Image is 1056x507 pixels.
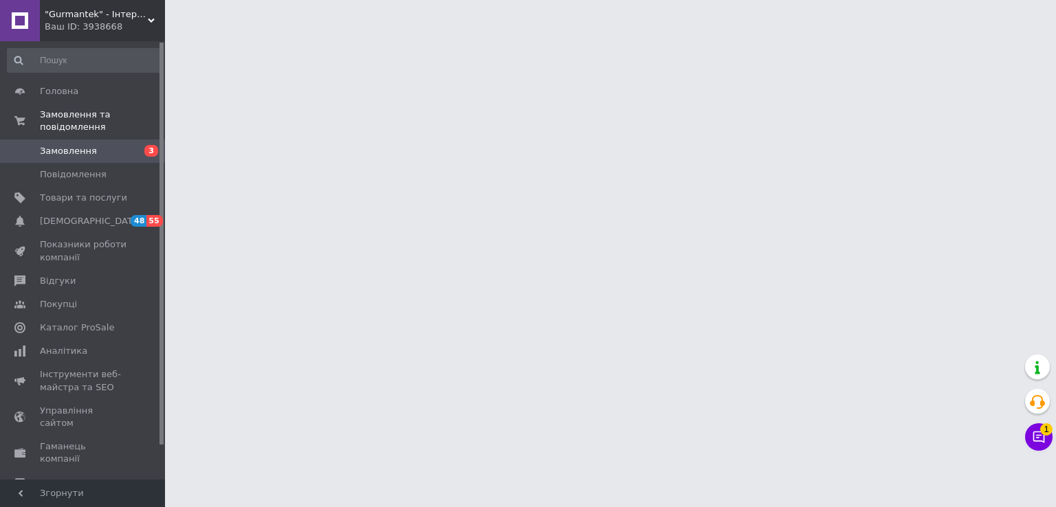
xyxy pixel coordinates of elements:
[40,298,77,311] span: Покупці
[1040,423,1053,436] span: 1
[40,275,76,287] span: Відгуки
[40,477,75,489] span: Маркет
[131,215,146,227] span: 48
[40,85,78,98] span: Головна
[40,215,142,227] span: [DEMOGRAPHIC_DATA]
[40,145,97,157] span: Замовлення
[40,322,114,334] span: Каталог ProSale
[40,345,87,357] span: Аналітика
[40,192,127,204] span: Товари та послуги
[40,368,127,393] span: Інструменти веб-майстра та SEO
[45,21,165,33] div: Ваш ID: 3938668
[1025,423,1053,451] button: Чат з покупцем1
[40,238,127,263] span: Показники роботи компанії
[40,440,127,465] span: Гаманець компанії
[45,8,148,21] span: "Gurmantek" - Інтернет-магазин
[144,145,158,157] span: 3
[146,215,162,227] span: 55
[7,48,162,73] input: Пошук
[40,109,165,133] span: Замовлення та повідомлення
[40,168,107,181] span: Повідомлення
[40,405,127,429] span: Управління сайтом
